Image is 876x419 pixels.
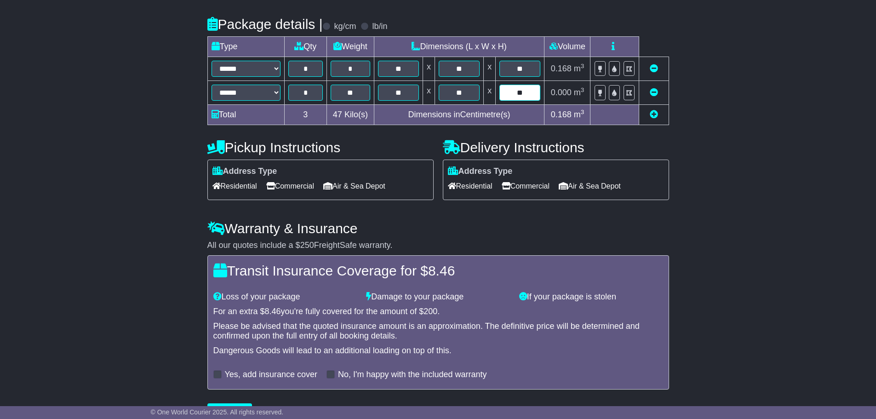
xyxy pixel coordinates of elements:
span: 250 [300,241,314,250]
label: No, I'm happy with the included warranty [338,370,487,380]
td: 3 [284,105,327,125]
label: Address Type [448,166,513,177]
label: kg/cm [334,22,356,32]
h4: Delivery Instructions [443,140,669,155]
label: Yes, add insurance cover [225,370,317,380]
td: Qty [284,37,327,57]
div: For an extra $ you're fully covered for the amount of $ . [213,307,663,317]
sup: 3 [581,63,584,69]
a: Remove this item [650,64,658,73]
td: Dimensions (L x W x H) [374,37,544,57]
span: © One World Courier 2025. All rights reserved. [151,408,284,416]
a: Remove this item [650,88,658,97]
span: Residential [448,179,492,193]
label: Address Type [212,166,277,177]
td: Weight [327,37,374,57]
sup: 3 [581,86,584,93]
span: 47 [333,110,342,119]
span: Residential [212,179,257,193]
label: lb/in [372,22,387,32]
td: Dimensions in Centimetre(s) [374,105,544,125]
span: Commercial [266,179,314,193]
h4: Package details | [207,17,323,32]
td: Volume [544,37,590,57]
span: m [574,64,584,73]
span: m [574,110,584,119]
span: 200 [424,307,437,316]
td: x [484,57,496,81]
td: x [423,81,435,105]
td: Type [207,37,284,57]
h4: Pickup Instructions [207,140,434,155]
div: Dangerous Goods will lead to an additional loading on top of this. [213,346,663,356]
sup: 3 [581,109,584,115]
span: Commercial [502,179,550,193]
h4: Warranty & Insurance [207,221,669,236]
div: Please be advised that the quoted insurance amount is an approximation. The definitive price will... [213,321,663,341]
td: x [423,57,435,81]
span: m [574,88,584,97]
td: Kilo(s) [327,105,374,125]
span: Air & Sea Depot [559,179,621,193]
div: All our quotes include a $ FreightSafe warranty. [207,241,669,251]
h4: Transit Insurance Coverage for $ [213,263,663,278]
div: Loss of your package [209,292,362,302]
td: x [484,81,496,105]
span: 8.46 [265,307,281,316]
div: If your package is stolen [515,292,668,302]
span: 0.168 [551,64,572,73]
div: Damage to your package [361,292,515,302]
span: 0.000 [551,88,572,97]
td: Total [207,105,284,125]
a: Add new item [650,110,658,119]
span: 0.168 [551,110,572,119]
span: 8.46 [428,263,455,278]
span: Air & Sea Depot [323,179,385,193]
